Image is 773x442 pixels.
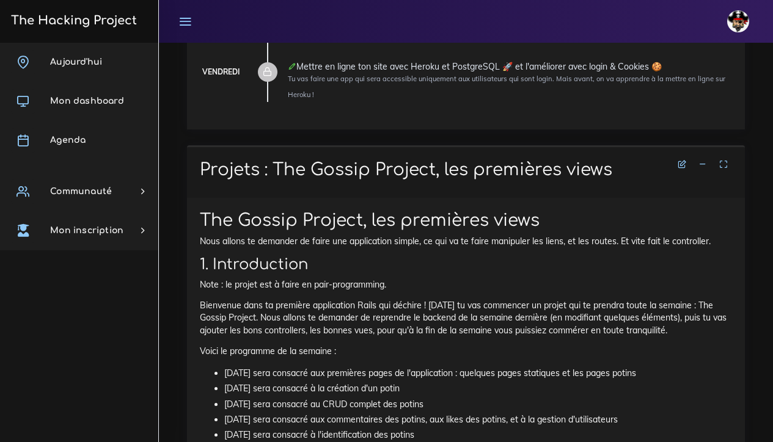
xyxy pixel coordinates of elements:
div: Vendredi [202,65,240,79]
span: Mon inscription [50,226,123,235]
span: Communauté [50,187,112,196]
small: Tu vas faire une app qui sera accessible uniquement aux utilisateurs qui sont login. Mais avant, ... [288,74,725,98]
h3: The Hacking Project [7,14,137,27]
span: Agenda [50,136,86,145]
li: [DATE] sera consacré à la création d'un potin [224,381,732,396]
h1: Projets : The Gossip Project, les premières views [200,160,732,181]
li: [DATE] sera consacré aux premières pages de l'application : quelques pages statiques et les pages... [224,366,732,381]
span: Mon dashboard [50,96,124,106]
h1: The Gossip Project, les premières views [200,211,732,231]
h2: 1. Introduction [200,256,732,274]
img: avatar [727,10,749,32]
span: Aujourd'hui [50,57,102,67]
p: Nous allons te demander de faire une application simple, ce qui va te faire manipuler les liens, ... [200,235,732,247]
li: [DATE] sera consacré aux commentaires des potins, aux likes des potins, et à la gestion d'utilisa... [224,412,732,427]
p: Voici le programme de la semaine : [200,345,732,357]
p: Bienvenue dans ta première application Rails qui déchire ! [DATE] tu vas commencer un projet qui ... [200,299,732,336]
div: Mettre en ligne ton site avec Heroku et PostgreSQL 🚀 et l'améliorer avec login & Cookies 🍪 [288,62,732,71]
li: [DATE] sera consacré au CRUD complet des potins [224,397,732,412]
p: Note : le projet est à faire en pair-programming. [200,278,732,291]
